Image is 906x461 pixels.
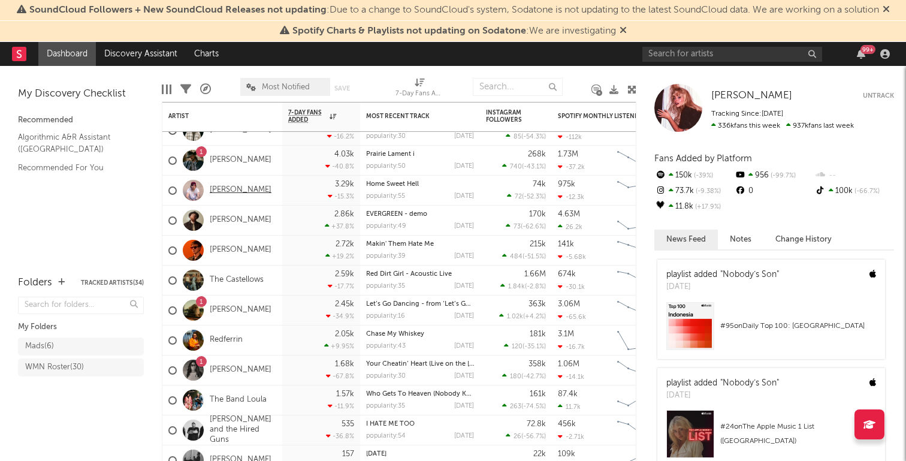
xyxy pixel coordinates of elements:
span: 72 [515,194,522,200]
div: 1.73M [558,150,578,158]
div: A&R Pipeline [200,72,211,107]
div: [DATE] [454,433,474,439]
svg: Chart title [612,266,666,296]
button: Tracked Artists(34) [81,280,144,286]
div: # 24 on The Apple Music 1 List ([GEOGRAPHIC_DATA]) [720,420,876,448]
div: popularity: 55 [366,193,405,200]
div: [DATE] [454,373,474,379]
div: -30.1k [558,283,585,291]
span: +17.9 % [693,204,721,210]
div: 2.45k [335,300,354,308]
div: -14.1k [558,373,584,381]
span: +4.2 % [525,314,544,320]
div: playlist added [666,269,779,281]
svg: Chart title [612,385,666,415]
a: Recommended For You [18,161,132,174]
div: [DATE] [454,403,474,409]
svg: Chart title [612,176,666,206]
div: 1.57k [336,390,354,398]
div: 74k [533,180,546,188]
div: 1.68k [335,360,354,368]
a: [PERSON_NAME] [210,365,271,375]
div: Mads ( 6 ) [25,339,54,354]
div: popularity: 30 [366,133,406,140]
span: : We are investigating [292,26,616,36]
a: [PERSON_NAME] [711,90,792,102]
a: Discovery Assistant [96,42,186,66]
div: -12.3k [558,193,584,201]
div: playlist added [666,377,779,390]
div: WMN Roster ( 30 ) [25,360,84,375]
div: 72.8k [527,420,546,428]
span: -42.7 % [523,373,544,380]
a: #95onDaily Top 100: [GEOGRAPHIC_DATA] [657,302,885,359]
span: 740 [510,164,522,170]
button: Change History [763,230,844,249]
span: 1.02k [507,314,523,320]
div: 1.66M [524,270,546,278]
div: 150k [654,168,734,183]
div: 11.8k [654,199,734,215]
button: Save [334,85,350,92]
div: ( ) [502,252,546,260]
div: -40.8 % [325,162,354,170]
div: 181k [530,330,546,338]
div: 674k [558,270,576,278]
span: Tracking Since: [DATE] [711,110,783,117]
div: 975k [558,180,575,188]
div: 358k [528,360,546,368]
span: -62.6 % [523,224,544,230]
div: 26.2k [558,223,582,231]
div: popularity: 30 [366,373,406,379]
a: [PERSON_NAME] and the Hired Guns [210,415,276,445]
div: 2.05k [335,330,354,338]
div: Edit Columns [162,72,171,107]
div: 456k [558,420,576,428]
div: Home Sweet Hell [366,181,474,188]
div: popularity: 39 [366,253,406,260]
span: 85 [514,134,521,140]
div: 2.59k [335,270,354,278]
a: [PERSON_NAME] [210,305,271,315]
a: "Nobody’s Son" [720,270,779,279]
a: [PERSON_NAME] [210,215,271,225]
div: +37.8 % [325,222,354,230]
div: Who Gets To Heaven (Nobody Knows) [366,391,474,397]
div: 99 + [860,45,875,54]
span: 336k fans this week [711,122,780,129]
a: Mads(6) [18,338,144,355]
div: Most Recent Track [366,113,456,120]
div: 4.03k [334,150,354,158]
span: -74.5 % [523,403,544,410]
div: 73.7k [654,183,734,199]
div: My Discovery Checklist [18,87,144,101]
div: -112k [558,133,582,141]
a: I HATE ME TOO [366,421,415,427]
div: popularity: 16 [366,313,405,320]
div: [DATE] [454,283,474,290]
span: 1.84k [508,284,525,290]
div: Makin' Them Hate Me [366,241,474,248]
a: Makin' Them Hate Me [366,241,434,248]
span: Dismiss [620,26,627,36]
span: -66.7 % [853,188,880,195]
div: 109k [558,450,575,458]
button: 99+ [857,49,865,59]
svg: Chart title [612,206,666,236]
div: 3.29k [335,180,354,188]
div: -5.68k [558,253,586,261]
div: # 95 on Daily Top 100: [GEOGRAPHIC_DATA] [720,319,876,333]
span: Fans Added by Platform [654,154,752,163]
div: [DATE] [454,133,474,140]
div: +19.2 % [325,252,354,260]
svg: Chart title [612,326,666,355]
div: ( ) [506,432,546,440]
div: 2.72k [336,240,354,248]
span: -54.3 % [523,134,544,140]
span: -35.1 % [524,344,544,350]
svg: Chart title [612,415,666,445]
div: 363k [528,300,546,308]
div: ( ) [506,132,546,140]
a: Algorithmic A&R Assistant ([GEOGRAPHIC_DATA]) [18,131,132,155]
span: Spotify Charts & Playlists not updating on Sodatone [292,26,526,36]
